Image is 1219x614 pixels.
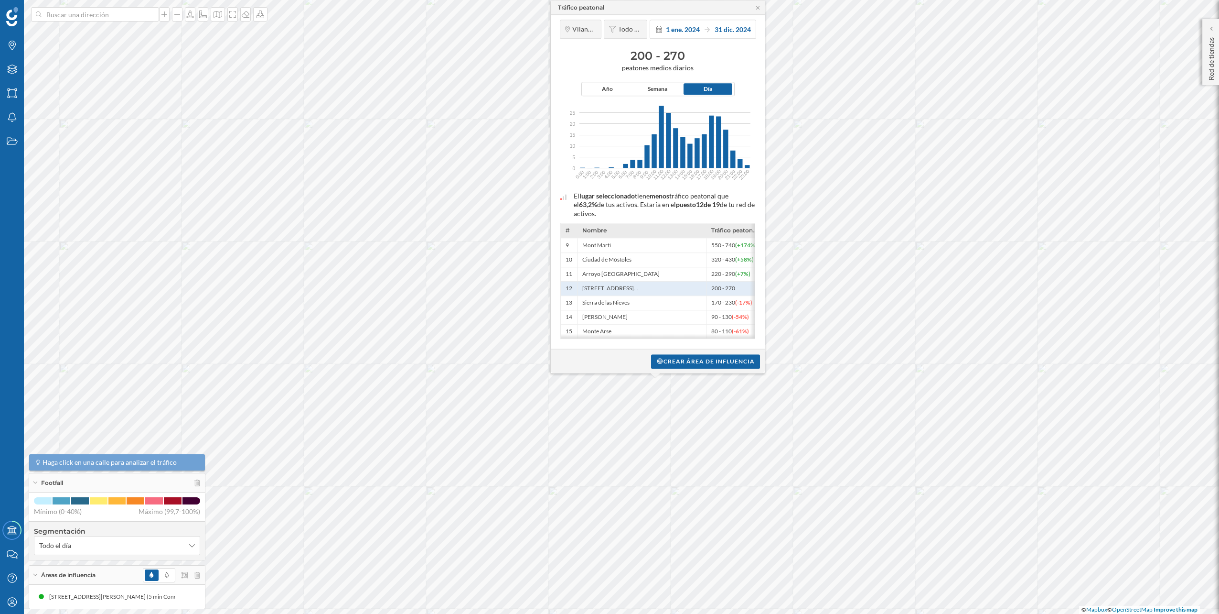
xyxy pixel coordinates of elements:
div: [STREET_ADDRESS][PERSON_NAME] (5 min Conduciendo) [47,592,202,602]
text: 3:00 [596,169,607,180]
img: Geoblink Logo [6,7,18,26]
span: (-61%) [732,328,749,335]
span: 320 - 430 [711,256,754,264]
span: (+7%) [735,271,750,278]
a: OpenStreetMap [1112,606,1153,613]
text: 17:00 [695,168,708,181]
a: Mapbox [1086,606,1107,613]
text: 11:00 [652,168,665,181]
span: 10 [570,143,575,150]
span: Haga click en una calle para analizar el tráfico [43,458,177,467]
span: Soporte [19,7,53,15]
span: Vilanova i [GEOGRAPHIC_DATA] [572,25,596,33]
span: 15 [570,132,575,139]
text: 12:00 [660,168,672,181]
span: 1 ene. 2024 [666,25,700,33]
text: 20:00 [716,168,729,181]
span: 63,2% [579,201,597,209]
span: 10 [566,256,572,264]
span: 19 [712,201,720,209]
span: Mont Marti [582,241,611,249]
span: 12 [696,201,704,209]
span: Sierra de las Nieves [582,299,630,307]
span: 14 [566,314,572,321]
text: 7:00 [625,169,635,180]
div: © © [1079,606,1200,614]
span: tráfico peatonal que el [574,192,728,208]
span: Año [602,85,613,93]
h4: Segmentación [34,526,200,536]
span: Semana [648,85,667,93]
span: Arroyo [GEOGRAPHIC_DATA] [582,271,660,278]
text: 10:00 [645,168,658,181]
span: tiene [635,192,650,200]
text: 9:00 [639,169,650,180]
span: lugar seleccionado [579,192,635,200]
p: Red de tiendas [1207,33,1216,80]
div: Tráfico peatonal [558,3,604,12]
span: (-54%) [732,314,749,321]
span: peatones medios diarios [556,64,760,72]
span: Todo el día [618,25,642,33]
span: Tráfico peatonal en el tramo [711,227,759,234]
span: Día [704,85,712,93]
span: Footfall [41,479,63,487]
span: Mínimo (0-40%) [34,507,82,516]
span: 220 - 290 [711,271,750,278]
span: Áreas de influencia [41,571,96,580]
span: El [574,192,579,200]
span: 20 [570,121,575,128]
span: de tu red de activos. [574,201,755,218]
span: 0 [572,164,575,172]
span: (+174%) [735,241,757,249]
span: 90 - 130 [711,314,749,321]
span: Ciudad de Móstoles [582,256,631,264]
text: 21:00 [724,168,736,181]
span: 12 [566,285,572,293]
h3: 200 - 270 [556,48,760,64]
text: 23:00 [738,168,750,181]
span: 11 [566,271,572,278]
span: 170 - 230 [711,299,752,307]
text: 4:00 [603,169,614,180]
span: de [704,201,711,209]
span: 31 dic. 2024 [715,25,751,33]
text: 5:00 [610,169,621,180]
span: Monte Arse [582,328,611,336]
span: de tus activos. Estaría en el [597,201,676,209]
span: Máximo (99,7-100%) [139,507,200,516]
a: Improve this map [1154,606,1198,613]
span: Nombre [582,227,607,234]
span: puesto [676,201,696,209]
text: 6:00 [618,169,628,180]
text: 1:00 [582,169,592,180]
span: 15 [566,328,572,336]
span: 9 [566,241,569,249]
span: [STREET_ADDRESS]… [582,285,638,293]
text: 16:00 [688,168,701,181]
span: 80 - 110 [711,328,749,336]
span: [PERSON_NAME] [582,314,628,321]
span: # [566,227,570,234]
span: 13 [566,299,572,307]
text: 15:00 [681,168,694,181]
text: 8:00 [632,169,642,180]
text: 2:00 [589,169,599,180]
span: 5 [572,153,575,161]
text: 13:00 [667,168,679,181]
span: 25 [570,109,575,116]
text: 0:00 [575,169,585,180]
text: 19:00 [710,168,722,181]
span: (-17%) [735,299,752,307]
text: 14:00 [674,168,686,181]
span: Todo el día [39,541,71,550]
span: 550 - 740 [711,241,757,249]
text: 22:00 [731,168,743,181]
span: menos [650,192,669,200]
text: 18:00 [703,168,715,181]
span: (+58%) [735,256,754,263]
span: 200 - 270 [711,285,737,293]
img: intelligent_assistant_bucket_0.svg [560,194,567,200]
